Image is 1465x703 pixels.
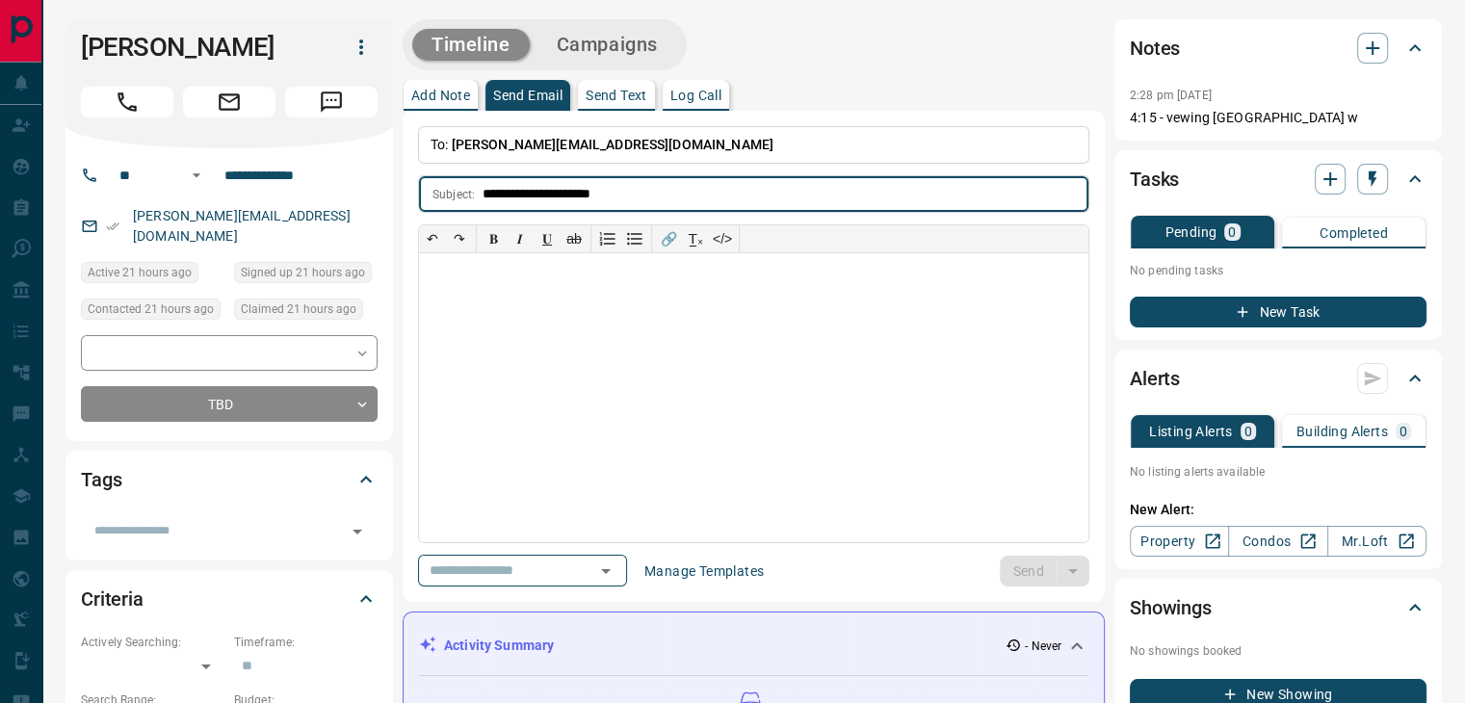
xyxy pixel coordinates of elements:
button: ab [561,225,588,252]
p: Log Call [670,89,721,102]
span: [PERSON_NAME][EMAIL_ADDRESS][DOMAIN_NAME] [452,137,773,152]
h1: [PERSON_NAME] [81,32,316,63]
span: Contacted 21 hours ago [88,299,214,319]
span: 𝐔 [542,231,552,247]
div: Notes [1130,25,1426,71]
h2: Showings [1130,592,1212,623]
a: Mr.Loft [1327,526,1426,557]
button: Timeline [412,29,530,61]
button: Numbered list [594,225,621,252]
p: 0 [1400,425,1407,438]
p: Pending [1164,225,1216,239]
p: No pending tasks [1130,256,1426,285]
div: Tue Oct 14 2025 [81,262,224,289]
button: New Task [1130,297,1426,327]
button: 𝑰 [507,225,534,252]
button: Bullet list [621,225,648,252]
p: Timeframe: [234,634,378,651]
p: No showings booked [1130,642,1426,660]
p: Actively Searching: [81,634,224,651]
div: Tue Oct 14 2025 [234,299,378,325]
h2: Notes [1130,33,1180,64]
div: TBD [81,386,378,422]
p: Listing Alerts [1149,425,1233,438]
p: Send Text [586,89,647,102]
button: 𝐁 [480,225,507,252]
p: Activity Summary [444,636,554,656]
button: ↶ [419,225,446,252]
p: Completed [1320,226,1388,240]
s: ab [566,231,582,247]
h2: Criteria [81,584,144,614]
div: Tue Oct 14 2025 [234,262,378,289]
div: Tue Oct 14 2025 [81,299,224,325]
a: Property [1130,526,1229,557]
p: Subject: [432,186,475,203]
div: Alerts [1130,355,1426,402]
button: T̲ₓ [682,225,709,252]
p: 0 [1244,425,1252,438]
div: split button [1000,556,1089,586]
div: Showings [1130,585,1426,631]
div: Tasks [1130,156,1426,202]
a: [PERSON_NAME][EMAIL_ADDRESS][DOMAIN_NAME] [133,208,351,244]
p: New Alert: [1130,500,1426,520]
span: Active 21 hours ago [88,263,192,282]
span: Call [81,87,173,117]
svg: Email Verified [106,220,119,233]
div: Tags [81,456,378,503]
button: 🔗 [655,225,682,252]
p: 2:28 pm [DATE] [1130,89,1212,102]
span: Signed up 21 hours ago [241,263,365,282]
span: Message [285,87,378,117]
button: Campaigns [537,29,677,61]
p: To: [418,126,1089,164]
a: Condos [1228,526,1327,557]
div: Activity Summary- Never [419,628,1088,664]
span: Claimed 21 hours ago [241,299,356,319]
h2: Alerts [1130,363,1180,394]
button: Open [592,558,619,585]
p: - Never [1025,638,1061,655]
p: No listing alerts available [1130,463,1426,481]
button: </> [709,225,736,252]
p: 4:15 - vewing [GEOGRAPHIC_DATA] w [1130,108,1426,128]
p: Send Email [493,89,562,102]
div: Criteria [81,576,378,622]
h2: Tasks [1130,164,1179,195]
button: 𝐔 [534,225,561,252]
button: Manage Templates [633,556,775,586]
p: Building Alerts [1296,425,1388,438]
p: Add Note [411,89,470,102]
button: Open [185,164,208,187]
button: ↷ [446,225,473,252]
span: Email [183,87,275,117]
button: Open [344,518,371,545]
h2: Tags [81,464,121,495]
p: 0 [1228,225,1236,239]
